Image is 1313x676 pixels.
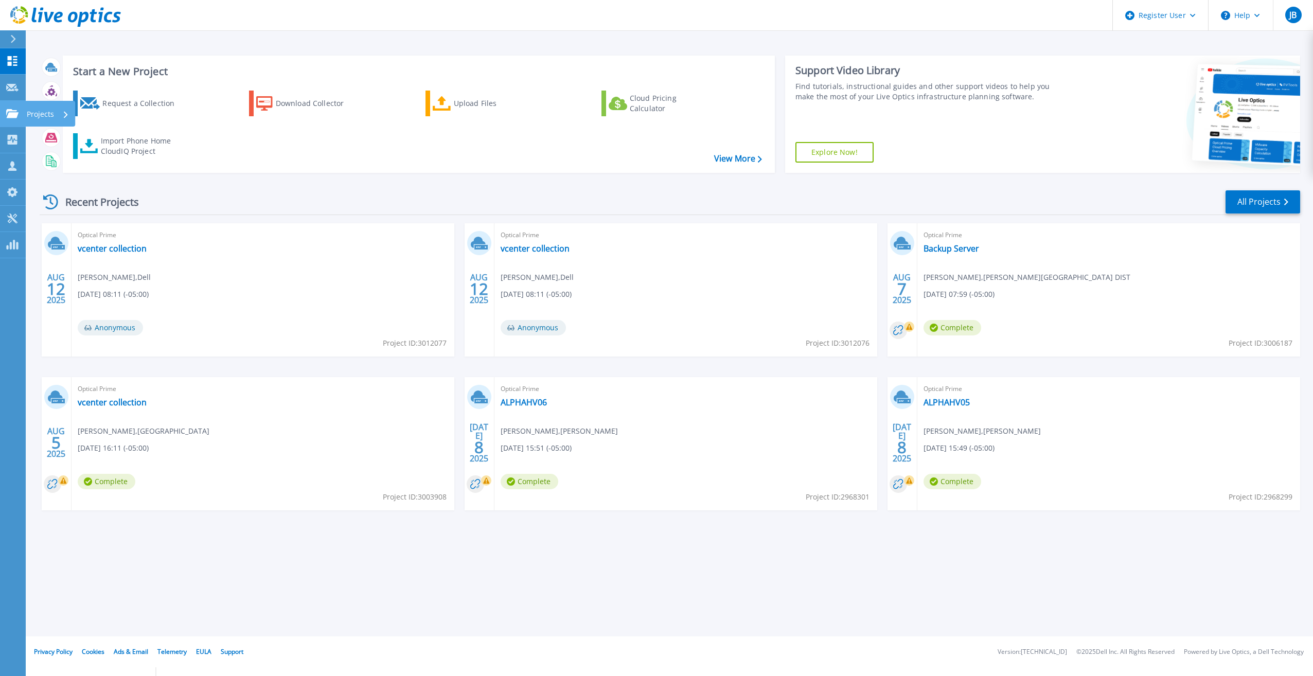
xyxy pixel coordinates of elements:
[78,320,143,335] span: Anonymous
[47,284,65,293] span: 12
[474,443,484,452] span: 8
[276,93,358,114] div: Download Collector
[630,93,712,114] div: Cloud Pricing Calculator
[1229,491,1292,503] span: Project ID: 2968299
[897,443,907,452] span: 8
[157,647,187,656] a: Telemetry
[601,91,716,116] a: Cloud Pricing Calculator
[78,442,149,454] span: [DATE] 16:11 (-05:00)
[924,425,1041,437] span: [PERSON_NAME] , [PERSON_NAME]
[101,136,181,156] div: Import Phone Home CloudIQ Project
[501,383,871,395] span: Optical Prime
[501,474,558,489] span: Complete
[82,647,104,656] a: Cookies
[34,647,73,656] a: Privacy Policy
[469,424,489,461] div: [DATE] 2025
[1289,11,1297,19] span: JB
[249,91,364,116] a: Download Collector
[795,64,1061,77] div: Support Video Library
[78,425,209,437] span: [PERSON_NAME] , [GEOGRAPHIC_DATA]
[114,647,148,656] a: Ads & Email
[501,243,570,254] a: vcenter collection
[470,284,488,293] span: 12
[1226,190,1300,214] a: All Projects
[46,424,66,461] div: AUG 2025
[196,647,211,656] a: EULA
[924,243,979,254] a: Backup Server
[501,272,574,283] span: [PERSON_NAME] , Dell
[924,383,1294,395] span: Optical Prime
[78,272,151,283] span: [PERSON_NAME] , Dell
[501,442,572,454] span: [DATE] 15:51 (-05:00)
[78,474,135,489] span: Complete
[27,101,54,128] p: Projects
[897,284,907,293] span: 7
[383,491,447,503] span: Project ID: 3003908
[892,424,912,461] div: [DATE] 2025
[40,189,153,215] div: Recent Projects
[795,81,1061,102] div: Find tutorials, instructional guides and other support videos to help you make the most of your L...
[73,91,188,116] a: Request a Collection
[924,397,970,407] a: ALPHAHV05
[46,270,66,308] div: AUG 2025
[383,337,447,349] span: Project ID: 3012077
[501,425,618,437] span: [PERSON_NAME] , [PERSON_NAME]
[806,337,870,349] span: Project ID: 3012076
[102,93,185,114] div: Request a Collection
[78,243,147,254] a: vcenter collection
[469,270,489,308] div: AUG 2025
[1184,649,1304,655] li: Powered by Live Optics, a Dell Technology
[1076,649,1175,655] li: © 2025 Dell Inc. All Rights Reserved
[425,91,540,116] a: Upload Files
[501,229,871,241] span: Optical Prime
[51,438,61,447] span: 5
[892,270,912,308] div: AUG 2025
[1229,337,1292,349] span: Project ID: 3006187
[924,272,1130,283] span: [PERSON_NAME] , [PERSON_NAME][GEOGRAPHIC_DATA] DIST
[998,649,1067,655] li: Version: [TECHNICAL_ID]
[714,154,762,164] a: View More
[78,397,147,407] a: vcenter collection
[924,320,981,335] span: Complete
[78,289,149,300] span: [DATE] 08:11 (-05:00)
[501,320,566,335] span: Anonymous
[73,66,761,77] h3: Start a New Project
[924,442,995,454] span: [DATE] 15:49 (-05:00)
[221,647,243,656] a: Support
[454,93,536,114] div: Upload Files
[78,383,448,395] span: Optical Prime
[924,289,995,300] span: [DATE] 07:59 (-05:00)
[795,142,874,163] a: Explore Now!
[806,491,870,503] span: Project ID: 2968301
[78,229,448,241] span: Optical Prime
[924,229,1294,241] span: Optical Prime
[501,289,572,300] span: [DATE] 08:11 (-05:00)
[924,474,981,489] span: Complete
[501,397,547,407] a: ALPHAHV06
